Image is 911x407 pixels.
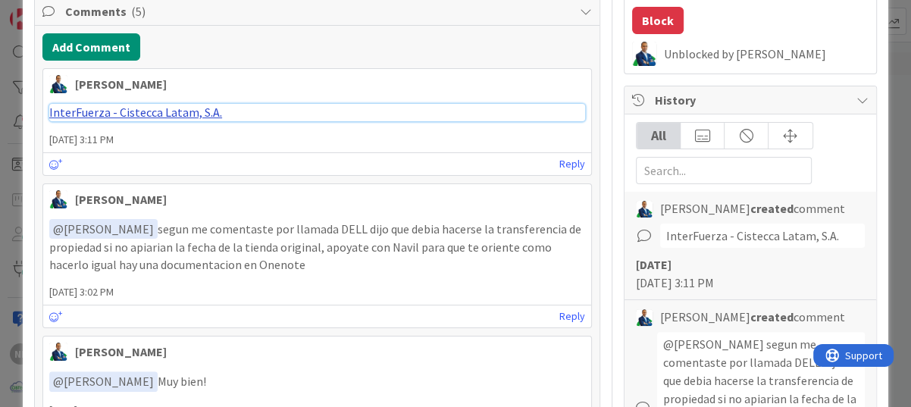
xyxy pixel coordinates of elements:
span: Support [32,2,69,20]
img: GA [49,190,67,208]
span: [PERSON_NAME] comment [660,308,845,326]
span: [DATE] 3:11 PM [43,132,591,148]
img: GA [636,309,653,326]
div: [PERSON_NAME] [75,75,167,93]
input: Search... [636,157,812,184]
b: created [750,309,794,324]
img: GA [49,343,67,361]
div: [DATE] 3:11 PM [636,255,865,292]
button: Add Comment [42,33,140,61]
a: InterFuerza - Cistecca Latam, S.A. [49,105,222,120]
span: Comments [65,2,572,20]
div: [PERSON_NAME] [75,190,167,208]
a: Reply [559,307,585,326]
span: @ [53,221,64,236]
div: All [637,123,681,149]
b: [DATE] [636,257,672,272]
div: [PERSON_NAME] [75,343,167,361]
img: GA [49,75,67,93]
button: Block [632,7,684,34]
span: [PERSON_NAME] [53,374,154,389]
span: History [655,91,849,109]
p: Muy bien! [49,371,585,392]
span: [PERSON_NAME] [53,221,154,236]
img: GA [636,201,653,218]
span: ( 5 ) [131,4,146,19]
div: InterFuerza - Cistecca Latam, S.A. [660,224,865,248]
span: [PERSON_NAME] comment [660,199,845,218]
b: created [750,201,794,216]
span: @ [53,374,64,389]
p: segun me comentaste por llamada DELL dijo que debia hacerse la transferencia de propiedad si no a... [49,219,585,274]
div: Unblocked by [PERSON_NAME] [664,47,869,61]
img: GA [632,42,656,66]
span: [DATE] 3:02 PM [43,284,591,300]
a: Reply [559,155,585,174]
